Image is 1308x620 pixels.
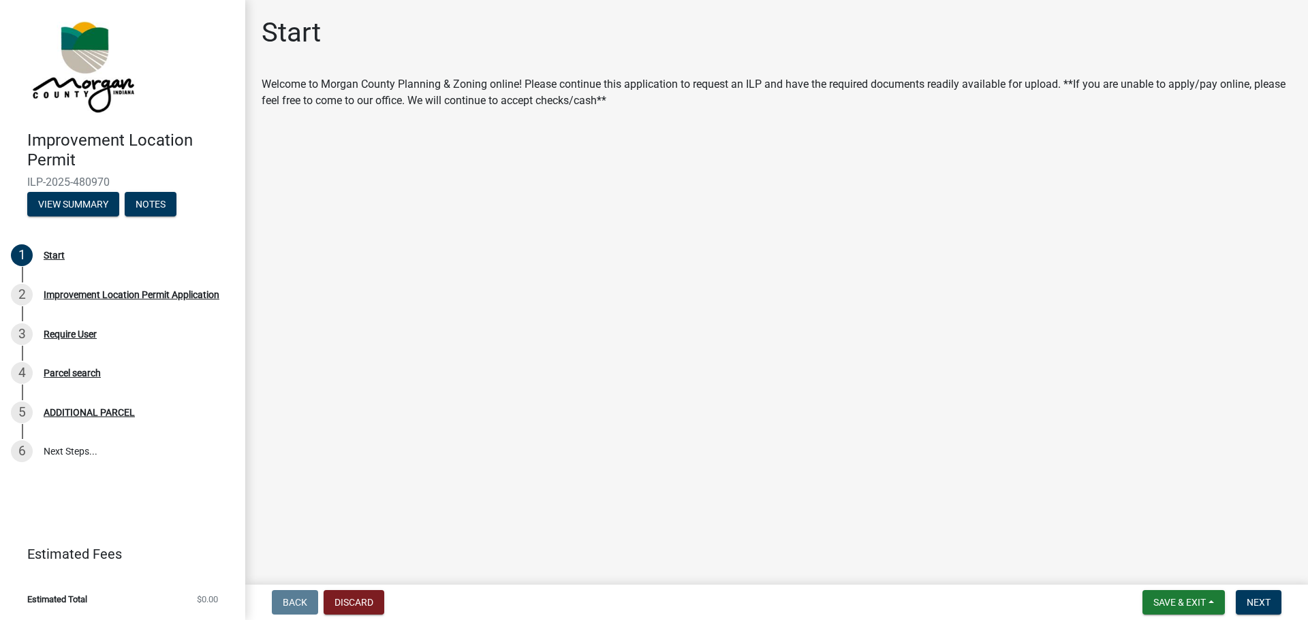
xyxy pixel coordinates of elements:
div: ADDITIONAL PARCEL [44,408,135,417]
div: Welcome to Morgan County Planning & Zoning online! Please continue this application to request an... [262,76,1292,109]
wm-modal-confirm: Summary [27,199,119,210]
h4: Improvement Location Permit [27,131,234,170]
button: Notes [125,192,176,216]
div: Start [44,250,65,260]
span: ILP-2025-480970 [27,176,218,189]
button: Discard [324,590,384,615]
button: View Summary [27,192,119,216]
img: Morgan County, Indiana [27,14,137,116]
div: 6 [11,440,33,462]
div: Parcel search [44,368,101,378]
wm-modal-confirm: Notes [125,199,176,210]
a: Estimated Fees [11,540,223,568]
div: 2 [11,284,33,306]
button: Next [1236,590,1281,615]
div: 1 [11,244,33,266]
div: 4 [11,362,33,384]
span: Next [1247,597,1271,608]
span: Estimated Total [27,595,87,604]
div: 5 [11,402,33,423]
span: Back [283,597,307,608]
div: Improvement Location Permit Application [44,290,219,299]
div: Require User [44,329,97,339]
h1: Start [262,16,321,49]
button: Back [272,590,318,615]
button: Save & Exit [1142,590,1225,615]
div: 3 [11,323,33,345]
span: $0.00 [197,595,218,604]
span: Save & Exit [1153,597,1206,608]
